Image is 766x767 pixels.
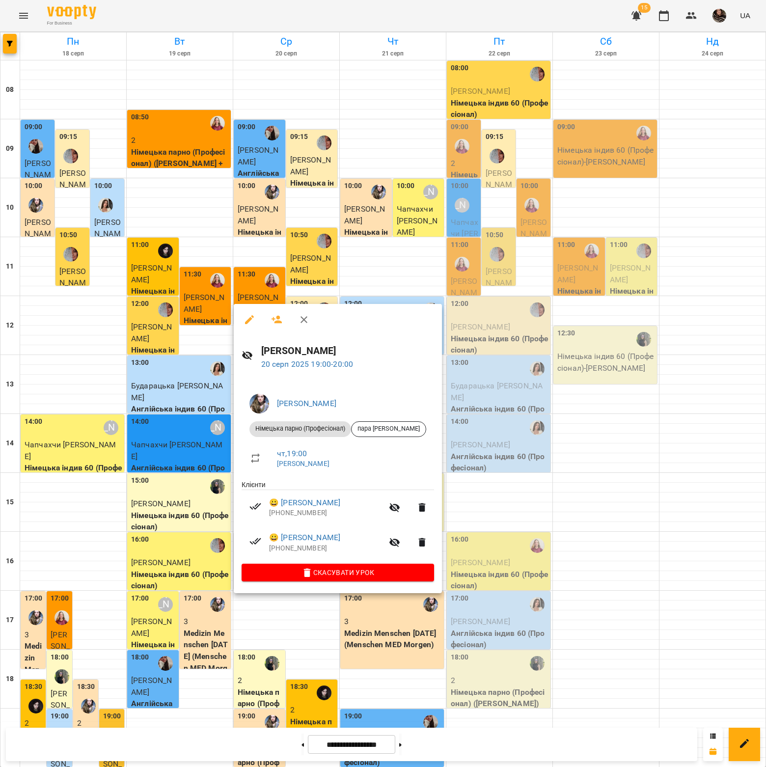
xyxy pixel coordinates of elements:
[261,359,354,369] a: 20 серп 2025 19:00-20:00
[261,343,434,358] h6: [PERSON_NAME]
[249,500,261,512] svg: Візит сплачено
[351,421,426,437] div: пара [PERSON_NAME]
[249,535,261,547] svg: Візит сплачено
[269,544,383,553] p: [PHONE_NUMBER]
[249,567,426,578] span: Скасувати Урок
[249,424,351,433] span: Німецька парно (Професіонал)
[277,449,307,458] a: чт , 19:00
[277,460,329,467] a: [PERSON_NAME]
[249,394,269,413] img: 7be168b660e33721f0c80190abb05d68.jpeg
[242,564,434,581] button: Скасувати Урок
[352,424,426,433] span: пара [PERSON_NAME]
[277,399,336,408] a: [PERSON_NAME]
[269,532,340,544] a: 😀 [PERSON_NAME]
[242,480,434,564] ul: Клієнти
[269,508,383,518] p: [PHONE_NUMBER]
[269,497,340,509] a: 😀 [PERSON_NAME]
